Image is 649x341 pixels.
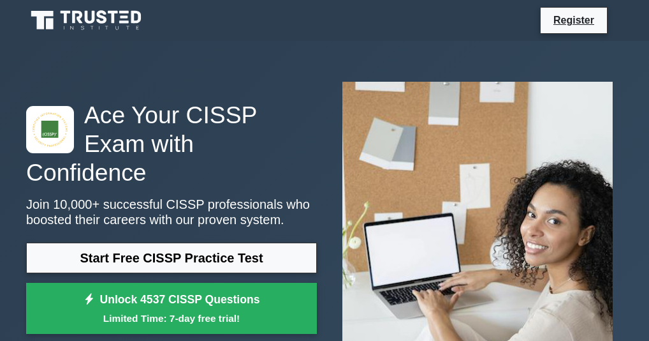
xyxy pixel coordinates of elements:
[26,283,317,334] a: Unlock 4537 CISSP QuestionsLimited Time: 7-day free trial!
[26,101,317,186] h1: Ace Your CISSP Exam with Confidence
[26,197,317,227] p: Join 10,000+ successful CISSP professionals who boosted their careers with our proven system.
[42,311,301,326] small: Limited Time: 7-day free trial!
[546,12,602,28] a: Register
[26,243,317,273] a: Start Free CISSP Practice Test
